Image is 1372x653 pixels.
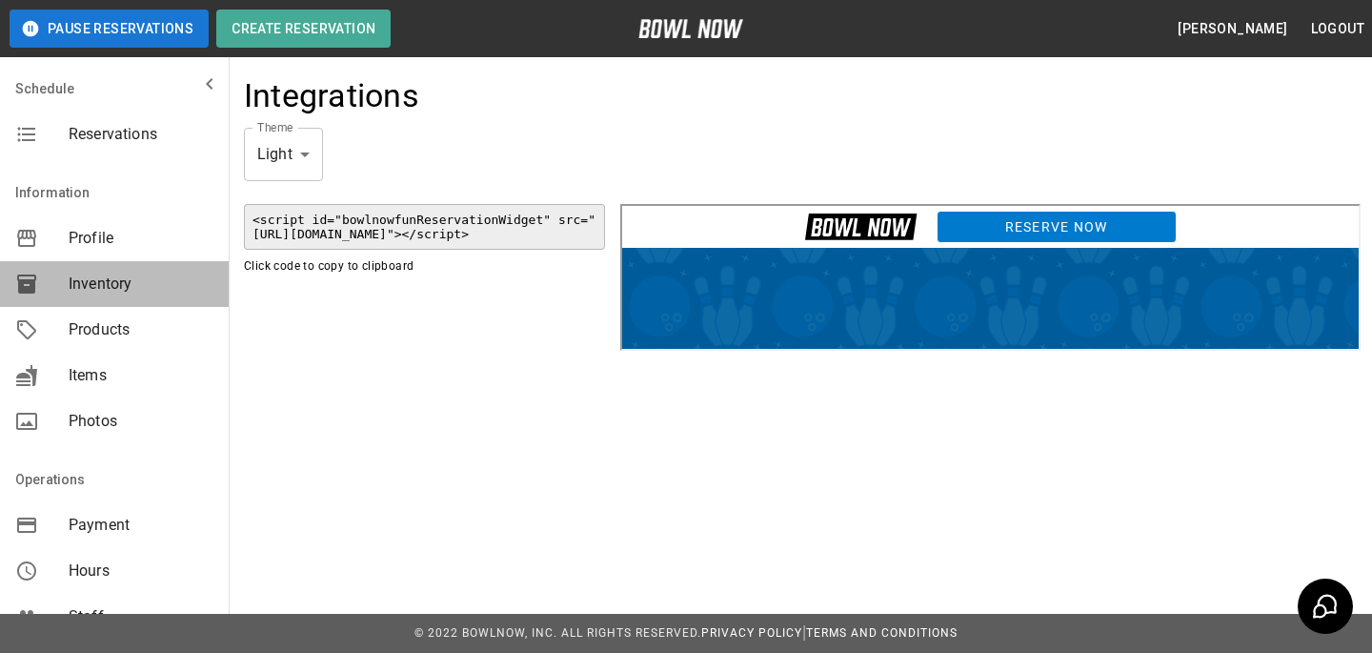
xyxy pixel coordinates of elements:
img: logo [638,19,743,38]
span: Inventory [69,273,213,296]
h4: Integrations [244,76,419,116]
span: Staff [69,605,213,628]
a: Privacy Policy [701,626,802,640]
span: Products [69,318,213,341]
span: Reservations [69,123,213,146]
code: <script id="bowlnowfunReservationWidget" src="[URL][DOMAIN_NAME]"></script> [244,204,605,250]
a: Terms and Conditions [806,626,958,640]
span: Payment [69,514,213,537]
span: Hours [69,560,213,582]
span: Profile [69,227,213,250]
span: Photos [69,410,213,433]
button: Logout [1303,11,1372,47]
button: Create Reservation [216,10,391,48]
a: Reserve Now [314,5,555,37]
div: Light [244,128,323,181]
span: © 2022 BowlNow, Inc. All Rights Reserved. [414,626,701,640]
p: Click code to copy to clipboard [244,257,605,276]
button: Pause Reservations [10,10,209,48]
button: [PERSON_NAME] [1170,11,1295,47]
span: Items [69,364,213,387]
